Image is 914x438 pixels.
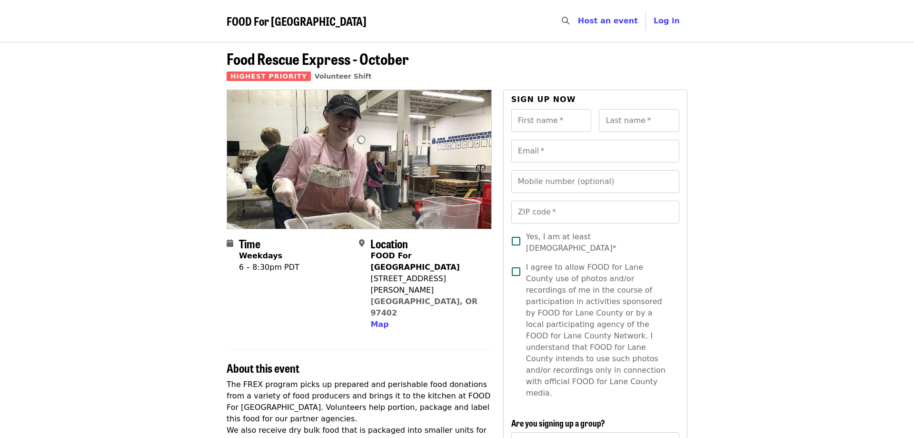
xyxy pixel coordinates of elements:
[370,273,484,296] div: [STREET_ADDRESS][PERSON_NAME]
[578,16,638,25] a: Host an event
[526,231,672,254] span: Yes, I am at least [DEMOGRAPHIC_DATA]*
[575,10,583,32] input: Search
[599,109,679,132] input: Last name
[511,109,592,132] input: First name
[511,417,605,429] span: Are you signing up a group?
[359,239,365,248] i: map-marker-alt icon
[227,47,409,70] span: Food Rescue Express - October
[227,12,367,29] span: FOOD For [GEOGRAPHIC_DATA]
[239,235,260,252] span: Time
[370,235,408,252] span: Location
[370,297,477,317] a: [GEOGRAPHIC_DATA], OR 97402
[511,95,576,104] span: Sign up now
[227,14,367,28] a: FOOD For [GEOGRAPHIC_DATA]
[646,11,687,31] button: Log in
[562,16,569,25] i: search icon
[370,319,388,330] button: Map
[511,140,679,163] input: Email
[239,251,282,260] strong: Weekdays
[227,90,491,228] img: Food Rescue Express - October organized by FOOD For Lane County
[227,239,233,248] i: calendar icon
[511,201,679,224] input: ZIP code
[370,320,388,329] span: Map
[227,359,299,376] span: About this event
[526,262,672,399] span: I agree to allow FOOD for Lane County use of photos and/or recordings of me in the course of part...
[654,16,680,25] span: Log in
[370,251,459,272] strong: FOOD For [GEOGRAPHIC_DATA]
[227,71,311,81] span: Highest Priority
[315,72,372,80] a: Volunteer Shift
[511,170,679,193] input: Mobile number (optional)
[239,262,299,273] div: 6 – 8:30pm PDT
